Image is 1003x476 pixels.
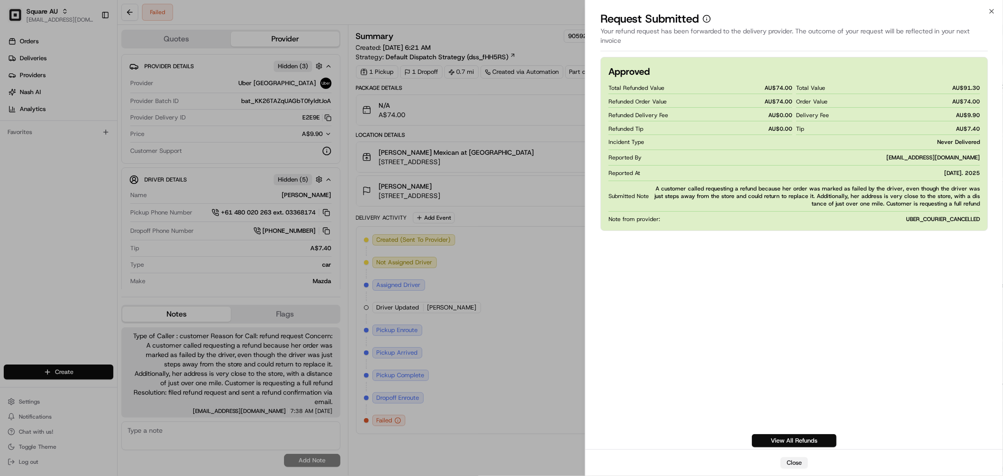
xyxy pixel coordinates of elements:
[9,90,26,107] img: 1736555255976-a54dd68f-1ca7-489b-9aae-adbdc363a1c4
[32,99,119,107] div: We're available if you need us!
[79,137,87,145] div: 💻
[765,84,792,92] span: AU$ 74.00
[160,93,171,104] button: Start new chat
[608,138,644,146] span: Incident Type
[796,111,829,119] span: Delivery Fee
[94,159,114,167] span: Pylon
[608,192,649,200] span: Submitted Note
[952,84,980,92] span: AU$ 91.30
[32,90,154,99] div: Start new chat
[768,111,792,119] span: AU$ 0.00
[937,138,980,146] span: Never Delivered
[608,154,641,161] span: Reported By
[24,61,155,71] input: Clear
[608,111,668,119] span: Refunded Delivery Fee
[9,137,17,145] div: 📗
[9,9,28,28] img: Nash
[952,98,980,105] span: AU$ 74.00
[9,38,171,53] p: Welcome 👋
[600,26,988,51] div: Your refund request has been forwarded to the delivery provider. The outcome of your request will...
[608,84,664,92] span: Total Refunded Value
[653,185,980,207] span: A customer called requesting a refund because her order was marked as failed by the driver, even ...
[956,111,980,119] span: AU$ 9.90
[796,98,828,105] span: Order Value
[608,169,640,177] span: Reported At
[608,98,667,105] span: Refunded Order Value
[76,133,155,150] a: 💻API Documentation
[600,11,699,26] p: Request Submitted
[956,125,980,133] span: AU$ 7.40
[66,159,114,167] a: Powered byPylon
[944,169,980,177] span: [DATE]. 2025
[765,98,792,105] span: AU$ 74.00
[768,125,792,133] span: AU$ 0.00
[608,125,643,133] span: Refunded Tip
[796,125,804,133] span: Tip
[752,434,837,447] a: View All Refunds
[6,133,76,150] a: 📗Knowledge Base
[608,215,660,223] span: Note from provider:
[796,84,825,92] span: Total Value
[19,136,72,146] span: Knowledge Base
[906,215,980,223] span: UBER_COURIER_CANCELLED
[89,136,151,146] span: API Documentation
[781,457,808,468] button: Close
[608,65,650,78] h2: Approved
[886,154,980,161] span: [EMAIL_ADDRESS][DOMAIN_NAME]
